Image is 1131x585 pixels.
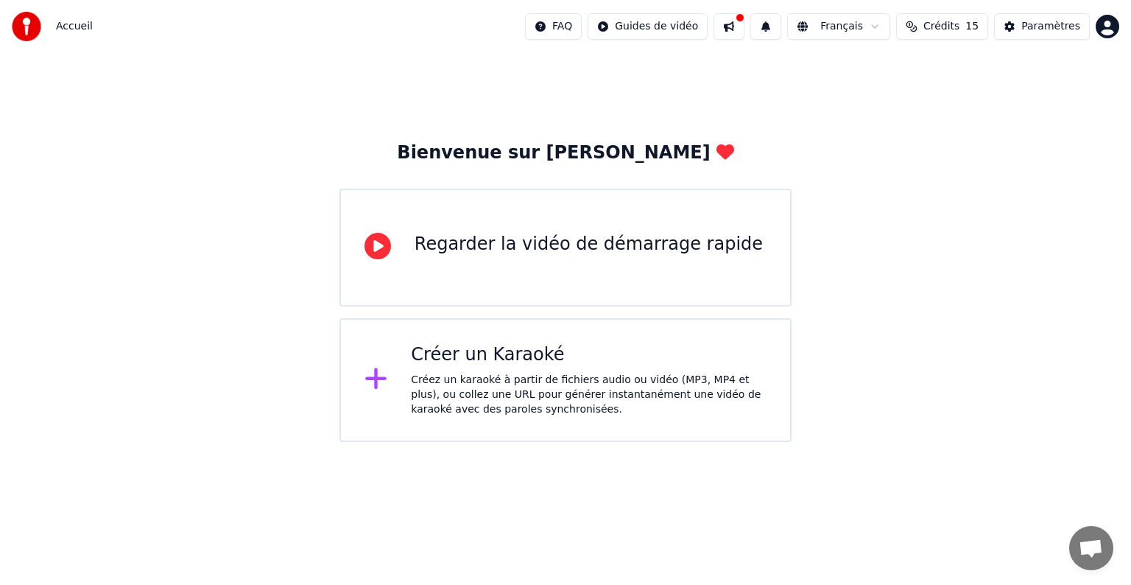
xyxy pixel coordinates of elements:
[415,233,763,256] div: Regarder la vidéo de démarrage rapide
[923,19,959,34] span: Crédits
[1069,526,1113,570] a: Ouvrir le chat
[12,12,41,41] img: youka
[397,141,733,165] div: Bienvenue sur [PERSON_NAME]
[896,13,988,40] button: Crédits15
[411,343,767,367] div: Créer un Karaoké
[525,13,582,40] button: FAQ
[588,13,708,40] button: Guides de vidéo
[56,19,93,34] nav: breadcrumb
[965,19,979,34] span: 15
[994,13,1090,40] button: Paramètres
[411,373,767,417] div: Créez un karaoké à partir de fichiers audio ou vidéo (MP3, MP4 et plus), ou collez une URL pour g...
[56,19,93,34] span: Accueil
[1021,19,1080,34] div: Paramètres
